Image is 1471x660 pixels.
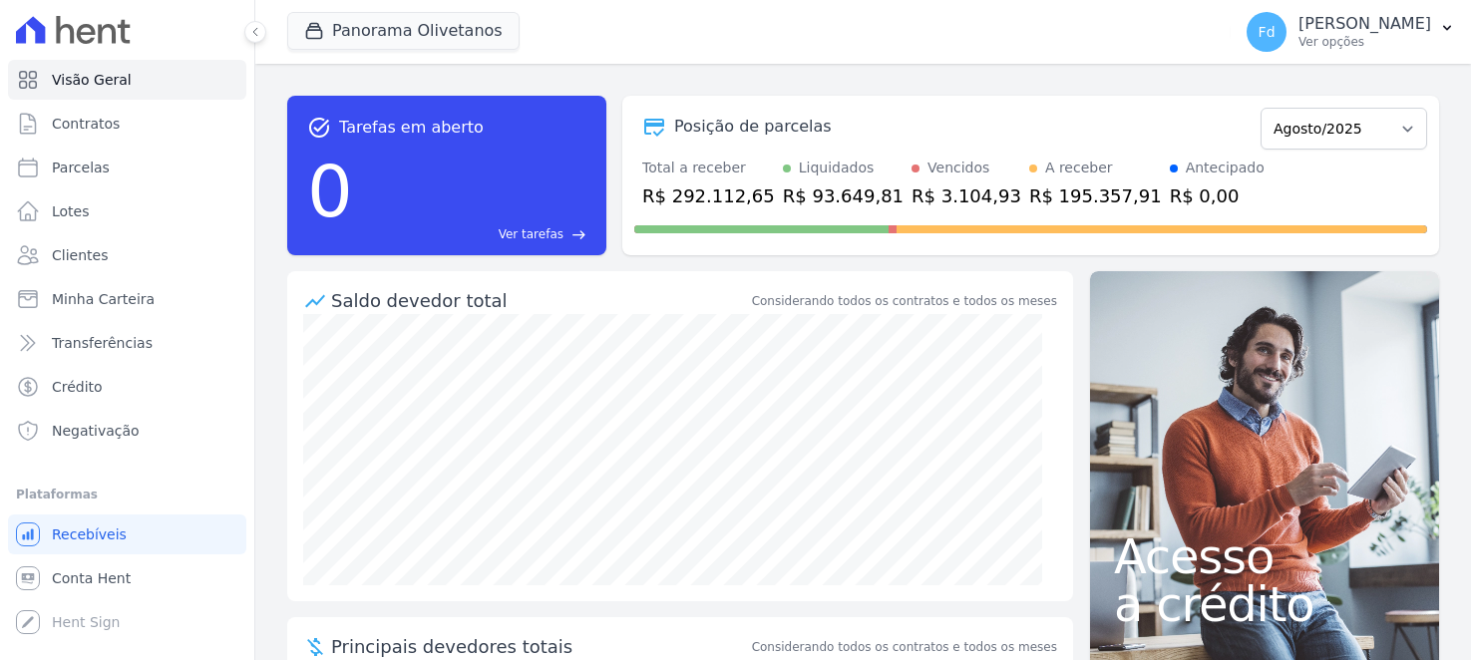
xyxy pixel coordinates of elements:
a: Ver tarefas east [361,225,586,243]
button: Fd [PERSON_NAME] Ver opções [1231,4,1471,60]
a: Conta Hent [8,558,246,598]
a: Minha Carteira [8,279,246,319]
span: Acesso [1114,532,1415,580]
span: Clientes [52,245,108,265]
span: Recebíveis [52,524,127,544]
a: Parcelas [8,148,246,187]
span: Minha Carteira [52,289,155,309]
span: Lotes [52,201,90,221]
div: 0 [307,140,353,243]
div: Posição de parcelas [674,115,832,139]
span: a crédito [1114,580,1415,628]
span: Tarefas em aberto [339,116,484,140]
span: Ver tarefas [499,225,563,243]
div: Plataformas [16,483,238,506]
span: Fd [1259,25,1276,39]
div: Antecipado [1186,158,1265,178]
button: Panorama Olivetanos [287,12,520,50]
div: Total a receber [642,158,775,178]
div: R$ 3.104,93 [912,182,1021,209]
a: Crédito [8,367,246,407]
span: Negativação [52,421,140,441]
a: Negativação [8,411,246,451]
span: Transferências [52,333,153,353]
div: R$ 0,00 [1170,182,1265,209]
p: Ver opções [1298,34,1431,50]
div: Considerando todos os contratos e todos os meses [752,292,1057,310]
div: R$ 93.649,81 [783,182,904,209]
div: R$ 292.112,65 [642,182,775,209]
a: Lotes [8,191,246,231]
span: east [571,227,586,242]
div: A receber [1045,158,1113,178]
span: Contratos [52,114,120,134]
span: task_alt [307,116,331,140]
span: Considerando todos os contratos e todos os meses [752,638,1057,656]
div: Liquidados [799,158,875,178]
span: Conta Hent [52,568,131,588]
div: Vencidos [927,158,989,178]
div: R$ 195.357,91 [1029,182,1162,209]
a: Clientes [8,235,246,275]
span: Visão Geral [52,70,132,90]
span: Parcelas [52,158,110,177]
a: Recebíveis [8,514,246,554]
a: Transferências [8,323,246,363]
span: Crédito [52,377,103,397]
p: [PERSON_NAME] [1298,14,1431,34]
div: Saldo devedor total [331,287,748,314]
a: Visão Geral [8,60,246,100]
a: Contratos [8,104,246,144]
span: Principais devedores totais [331,633,748,660]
